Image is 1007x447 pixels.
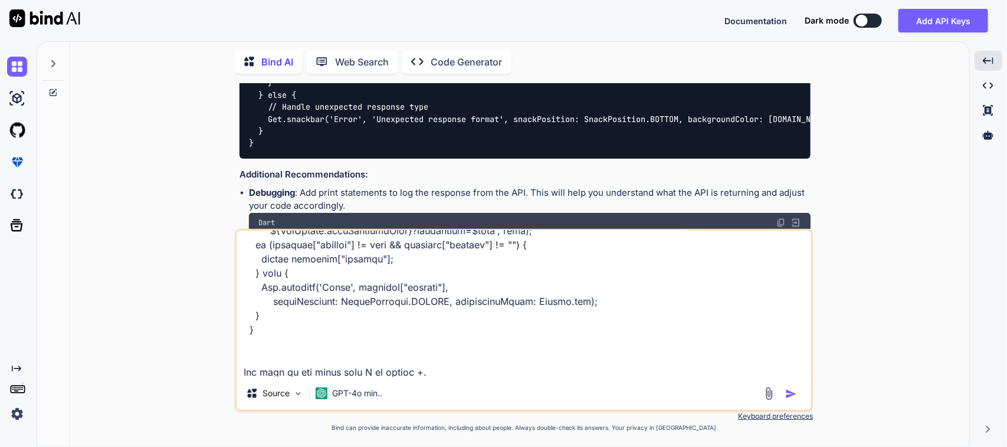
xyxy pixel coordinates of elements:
[7,184,27,204] img: darkCloudIdeIcon
[235,412,813,421] p: Keyboard preferences
[335,55,389,69] p: Web Search
[724,16,787,26] span: Documentation
[258,218,275,228] span: Dart
[249,186,811,213] p: : Add print statements to log the response from the API. This will help you understand what the A...
[237,231,811,377] textarea: L ip dolors amet conse ad ELIT SED doei te inc utlaboreet dolore => magn aliquaEnimadmInImveniamq...
[431,55,502,69] p: Code Generator
[785,388,797,400] img: icon
[293,389,303,399] img: Pick Models
[7,120,27,140] img: githubLight
[332,387,382,399] p: GPT-4o min..
[898,9,988,32] button: Add API Keys
[724,15,787,27] button: Documentation
[235,423,813,432] p: Bind can provide inaccurate information, including about people. Always double-check its answers....
[7,57,27,77] img: chat
[9,9,80,27] img: Bind AI
[261,55,293,69] p: Bind AI
[805,15,849,27] span: Dark mode
[7,152,27,172] img: premium
[790,218,801,228] img: Open in Browser
[776,218,786,228] img: copy
[240,168,811,182] h3: Additional Recommendations:
[7,88,27,109] img: ai-studio
[316,387,327,399] img: GPT-4o mini
[249,187,295,198] strong: Debugging
[7,404,27,424] img: settings
[762,387,776,400] img: attachment
[263,387,290,399] p: Source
